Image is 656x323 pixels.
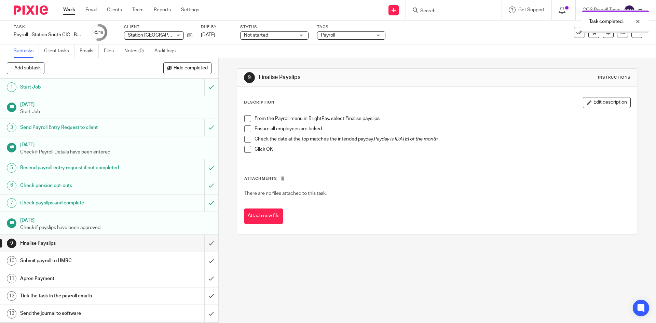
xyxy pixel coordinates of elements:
[244,191,327,196] span: There are no files attached to this task.
[7,181,16,190] div: 6
[201,24,232,30] label: Due by
[7,123,16,132] div: 3
[7,62,44,74] button: + Add subtask
[7,239,16,248] div: 9
[107,6,122,13] a: Clients
[132,6,143,13] a: Team
[7,163,16,173] div: 5
[174,66,208,71] span: Hide completed
[20,308,138,319] h1: Send the journal to software
[20,82,138,92] h1: Start Job
[20,163,138,173] h1: Resend payroll entry request if not completed
[244,208,283,224] button: Attach new file
[374,137,439,142] em: Payday is [DATE] of the month.
[20,215,211,224] h1: [DATE]
[589,18,624,25] p: Task completed.
[20,140,211,148] h1: [DATE]
[624,5,635,16] img: svg%3E
[154,6,171,13] a: Reports
[201,32,215,37] span: [DATE]
[244,33,268,38] span: Not started
[44,44,74,58] a: Client tasks
[244,177,277,180] span: Attachments
[97,31,104,35] small: /15
[7,198,16,208] div: 7
[128,33,191,38] span: Station [GEOGRAPHIC_DATA]
[244,100,274,105] p: Description
[14,5,48,15] img: Pixie
[255,136,630,143] p: Check the date at the top matches the intended payday.
[20,224,211,231] p: Check if payslips have been approved
[20,238,138,248] h1: Finalise Payslips
[20,99,211,108] h1: [DATE]
[20,256,138,266] h1: Submit payroll to HMRC
[14,44,39,58] a: Subtasks
[20,198,138,208] h1: Check payslips and complete
[7,82,16,92] div: 1
[63,6,75,13] a: Work
[255,125,630,132] p: Ensure all employees are ticked
[80,44,99,58] a: Emails
[7,291,16,301] div: 12
[14,31,82,38] div: Payroll - Station South CIC - BrightPay CLOUD - Pay day: [DATE] of the Month - [DATE]
[104,44,119,58] a: Files
[181,6,199,13] a: Settings
[20,180,138,191] h1: Check pension opt-outs
[85,6,97,13] a: Email
[255,115,630,122] p: From the Payroll menu in BrightPay, select Finalise payslips
[583,97,631,108] button: Edit description
[94,28,104,36] div: 8
[321,33,335,38] span: Payroll
[124,44,149,58] a: Notes (0)
[7,274,16,283] div: 11
[154,44,181,58] a: Audit logs
[255,146,630,153] p: Click OK
[20,149,211,156] p: Check if Payroll Details have been entered
[14,24,82,30] label: Task
[317,24,385,30] label: Tags
[20,273,138,284] h1: Apron Payment
[163,62,211,74] button: Hide completed
[20,291,138,301] h1: Tick the task in the payroll emails
[7,256,16,266] div: 10
[244,72,255,83] div: 9
[240,24,309,30] label: Status
[14,31,82,38] div: Payroll - Station South CIC - BrightPay CLOUD - Pay day: Last Friday of the Month - August 2025
[20,108,211,115] p: Start Job
[124,24,192,30] label: Client
[20,122,138,133] h1: Send Payroll Entry Request to client
[7,309,16,319] div: 13
[598,75,631,80] div: Instructions
[259,74,452,81] h1: Finalise Payslips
